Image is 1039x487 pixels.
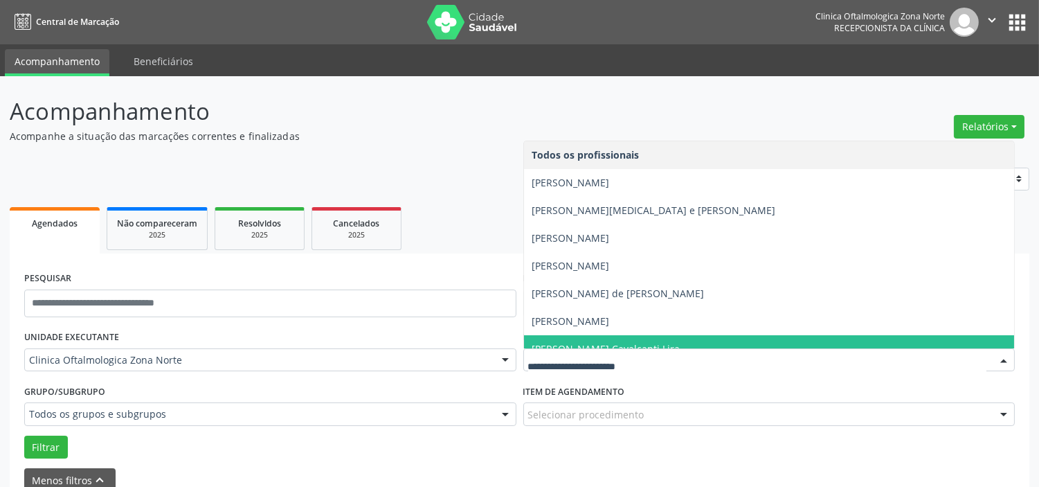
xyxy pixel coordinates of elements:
[24,327,119,348] label: UNIDADE EXECUTANTE
[532,259,610,272] span: [PERSON_NAME]
[532,342,680,355] span: [PERSON_NAME] Cavalcanti Lira
[24,268,71,290] label: PESQUISAR
[954,115,1024,139] button: Relatórios
[979,8,1005,37] button: 
[1005,10,1029,35] button: apps
[984,12,1000,28] i: 
[117,218,197,229] span: Não compareceram
[29,353,488,367] span: Clinica Oftalmologica Zona Norte
[334,218,380,229] span: Cancelados
[950,8,979,37] img: img
[36,16,119,28] span: Central de Marcação
[225,230,294,240] div: 2025
[5,49,109,76] a: Acompanhamento
[10,94,723,129] p: Acompanhamento
[532,287,705,300] span: [PERSON_NAME] de [PERSON_NAME]
[10,10,119,33] a: Central de Marcação
[117,230,197,240] div: 2025
[532,231,610,245] span: [PERSON_NAME]
[532,148,640,161] span: Todos os profissionais
[523,381,625,402] label: Item de agendamento
[815,10,945,22] div: Clinica Oftalmologica Zona Norte
[29,407,488,421] span: Todos os grupos e subgrupos
[528,407,644,422] span: Selecionar procedimento
[532,204,776,217] span: [PERSON_NAME][MEDICAL_DATA] e [PERSON_NAME]
[124,49,203,73] a: Beneficiários
[834,22,945,34] span: Recepcionista da clínica
[24,436,68,459] button: Filtrar
[532,176,610,189] span: [PERSON_NAME]
[322,230,391,240] div: 2025
[10,129,723,143] p: Acompanhe a situação das marcações correntes e finalizadas
[32,218,78,229] span: Agendados
[238,218,281,229] span: Resolvidos
[532,315,610,328] span: [PERSON_NAME]
[24,381,105,402] label: Grupo/Subgrupo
